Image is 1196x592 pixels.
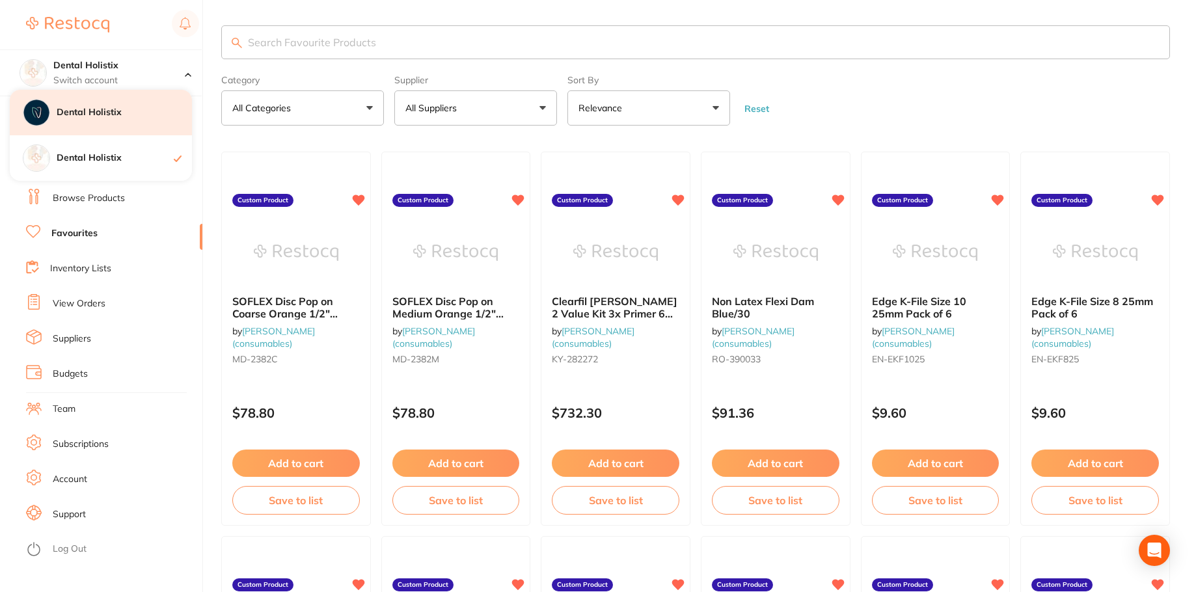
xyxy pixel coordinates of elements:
a: Team [53,403,75,416]
button: Reset [741,103,773,114]
b: Edge K-File Size 10 25mm Pack of 6 [872,295,999,319]
span: by [712,325,795,349]
span: Edge K-File Size 8 25mm Pack of 6 [1031,295,1153,319]
span: EN-EKF825 [1031,353,1079,365]
p: Relevance [578,101,627,114]
button: Add to cart [232,450,360,477]
button: Log Out [26,539,198,560]
a: Support [53,508,86,521]
img: Dental Holistix [23,100,49,126]
label: Custom Product [712,578,773,591]
span: Clearfil [PERSON_NAME] 2 Value Kit 3x Primer 6ml and 3x Bond 5ml [552,295,677,332]
span: by [1031,325,1114,349]
h4: Dental Holistix [57,106,192,119]
span: SOFLEX Disc Pop on Medium Orange 1/2" 12.7mm Pack of 85 [392,295,504,332]
a: Favourites [51,227,98,240]
a: Inventory Lists [50,262,111,275]
label: Custom Product [872,578,933,591]
img: Non Latex Flexi Dam Blue/30 [733,220,818,285]
a: Account [53,473,87,486]
a: Suppliers [53,332,91,345]
button: Save to list [1031,486,1159,515]
label: Custom Product [552,194,613,207]
label: Category [221,75,384,85]
span: EN-EKF1025 [872,353,925,365]
button: Add to cart [1031,450,1159,477]
p: $78.80 [392,405,520,420]
img: Restocq Logo [26,17,109,33]
label: Supplier [394,75,557,85]
label: Sort By [567,75,730,85]
img: Clearfil SE BOND 2 Value Kit 3x Primer 6ml and 3x Bond 5ml [573,220,658,285]
p: $91.36 [712,405,839,420]
p: $78.80 [232,405,360,420]
button: All Categories [221,90,384,126]
h4: Dental Holistix [57,152,174,165]
span: Edge K-File Size 10 25mm Pack of 6 [872,295,966,319]
button: Add to cart [552,450,679,477]
p: All Categories [232,101,296,114]
a: Restocq Logo [26,10,109,40]
span: SOFLEX Disc Pop on Coarse Orange 1/2" 12.7mm Pack of 85 [232,295,338,332]
a: [PERSON_NAME] (consumables) [1031,325,1114,349]
label: Custom Product [552,578,613,591]
p: All Suppliers [405,101,462,114]
span: KY-282272 [552,353,598,365]
p: $9.60 [872,405,999,420]
b: SOFLEX Disc Pop on Medium Orange 1/2" 12.7mm Pack of 85 [392,295,520,319]
button: Add to cart [392,450,520,477]
button: Save to list [712,486,839,515]
label: Custom Product [1031,578,1093,591]
b: SOFLEX Disc Pop on Coarse Orange 1/2" 12.7mm Pack of 85 [232,295,360,319]
p: $732.30 [552,405,679,420]
button: Add to cart [712,450,839,477]
a: Budgets [53,368,88,381]
b: Edge K-File Size 8 25mm Pack of 6 [1031,295,1159,319]
div: Open Intercom Messenger [1139,535,1170,566]
span: by [552,325,634,349]
img: Dental Holistix [23,145,49,171]
span: MD-2382C [232,353,278,365]
b: Clearfil SE BOND 2 Value Kit 3x Primer 6ml and 3x Bond 5ml [552,295,679,319]
a: Log Out [53,543,87,556]
a: [PERSON_NAME] (consumables) [392,325,475,349]
label: Custom Product [232,194,293,207]
img: SOFLEX Disc Pop on Medium Orange 1/2" 12.7mm Pack of 85 [413,220,498,285]
a: Subscriptions [53,438,109,451]
button: Save to list [552,486,679,515]
label: Custom Product [872,194,933,207]
span: by [232,325,315,349]
a: [PERSON_NAME] (consumables) [552,325,634,349]
a: Browse Products [53,192,125,205]
button: Relevance [567,90,730,126]
img: Edge K-File Size 10 25mm Pack of 6 [893,220,977,285]
a: View Orders [53,297,105,310]
p: Switch account [53,74,185,87]
img: Dental Holistix [20,60,46,86]
button: Save to list [232,486,360,515]
span: by [392,325,475,349]
a: [PERSON_NAME] (consumables) [872,325,955,349]
span: by [872,325,955,349]
p: $9.60 [1031,405,1159,420]
img: SOFLEX Disc Pop on Coarse Orange 1/2" 12.7mm Pack of 85 [254,220,338,285]
label: Custom Product [392,578,454,591]
button: Add to cart [872,450,999,477]
b: Non Latex Flexi Dam Blue/30 [712,295,839,319]
label: Custom Product [712,194,773,207]
button: All Suppliers [394,90,557,126]
button: Save to list [392,486,520,515]
h4: Dental Holistix [53,59,185,72]
a: [PERSON_NAME] (consumables) [712,325,795,349]
label: Custom Product [232,578,293,591]
img: Edge K-File Size 8 25mm Pack of 6 [1053,220,1137,285]
button: Save to list [872,486,999,515]
label: Custom Product [1031,194,1093,207]
a: [PERSON_NAME] (consumables) [232,325,315,349]
label: Custom Product [392,194,454,207]
span: MD-2382M [392,353,439,365]
input: Search Favourite Products [221,25,1170,59]
span: Non Latex Flexi Dam Blue/30 [712,295,814,319]
span: RO-390033 [712,353,761,365]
